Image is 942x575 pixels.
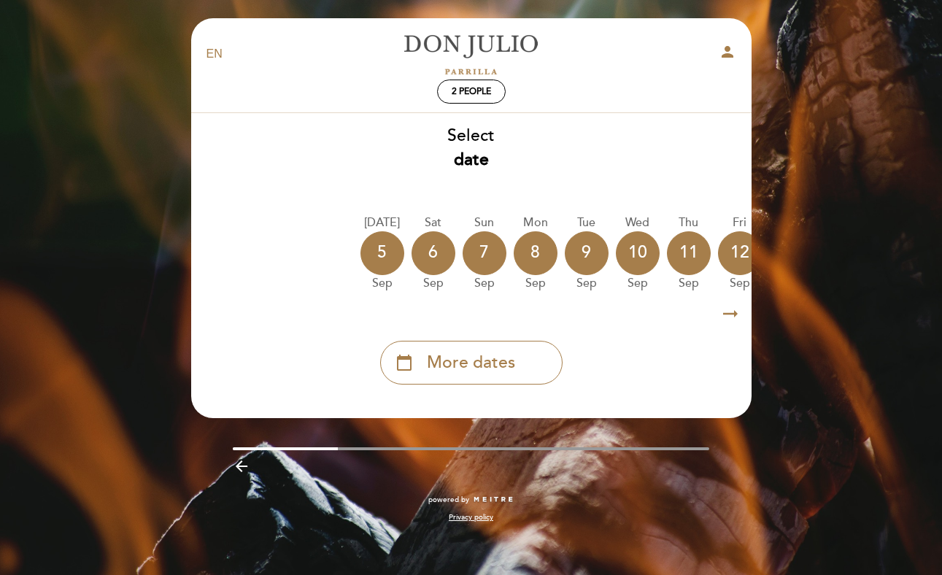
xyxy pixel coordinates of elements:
div: Sep [718,275,762,292]
div: 6 [412,231,455,275]
i: calendar_today [395,350,413,375]
b: date [454,150,489,170]
i: arrow_backward [233,458,250,475]
div: 12 [718,231,762,275]
button: person [719,43,736,66]
span: More dates [427,351,515,375]
div: Sep [412,275,455,292]
div: Fri [718,215,762,231]
div: [DATE] [360,215,404,231]
div: Sat [412,215,455,231]
div: Tue [565,215,609,231]
div: Sep [616,275,660,292]
a: Privacy policy [449,512,493,522]
div: 7 [463,231,506,275]
div: Sep [514,275,557,292]
div: Wed [616,215,660,231]
div: 11 [667,231,711,275]
span: powered by [428,495,469,505]
div: 5 [360,231,404,275]
div: 9 [565,231,609,275]
a: [PERSON_NAME] [380,34,563,74]
i: arrow_right_alt [719,298,741,330]
div: Sun [463,215,506,231]
div: Thu [667,215,711,231]
div: Sep [463,275,506,292]
img: MEITRE [473,496,514,503]
a: powered by [428,495,514,505]
div: Sep [667,275,711,292]
div: Mon [514,215,557,231]
div: Sep [565,275,609,292]
div: 10 [616,231,660,275]
div: Sep [360,275,404,292]
i: person [719,43,736,61]
div: 8 [514,231,557,275]
span: 2 people [452,86,491,97]
div: Select [190,124,752,172]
